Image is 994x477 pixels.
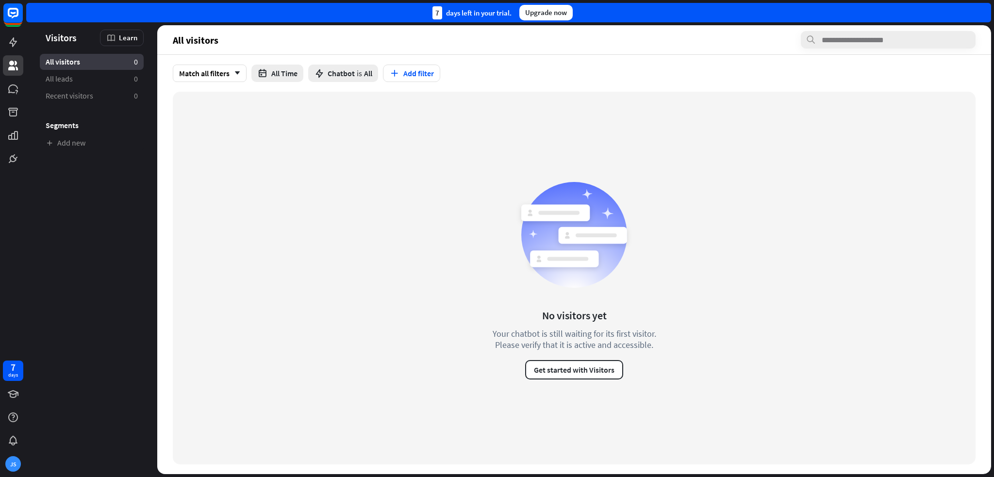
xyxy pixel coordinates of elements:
[5,456,21,472] div: JS
[40,120,144,130] h3: Segments
[40,88,144,104] a: Recent visitors 0
[40,71,144,87] a: All leads 0
[251,65,303,82] button: All Time
[364,68,372,78] span: All
[432,6,512,19] div: days left in your trial.
[40,135,144,151] a: Add new
[3,361,23,381] a: 7 days
[46,32,77,43] span: Visitors
[383,65,440,82] button: Add filter
[230,70,240,76] i: arrow_down
[357,68,362,78] span: is
[11,363,16,372] div: 7
[46,57,80,67] span: All visitors
[8,372,18,378] div: days
[46,74,73,84] span: All leads
[475,328,674,350] div: Your chatbot is still waiting for its first visitor. Please verify that it is active and accessible.
[134,91,138,101] aside: 0
[328,68,355,78] span: Chatbot
[542,309,607,322] div: No visitors yet
[134,74,138,84] aside: 0
[173,34,218,46] span: All visitors
[8,4,37,33] button: Open LiveChat chat widget
[46,91,93,101] span: Recent visitors
[519,5,573,20] div: Upgrade now
[173,65,247,82] div: Match all filters
[134,57,138,67] aside: 0
[432,6,442,19] div: 7
[525,360,623,379] button: Get started with Visitors
[119,33,137,42] span: Learn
